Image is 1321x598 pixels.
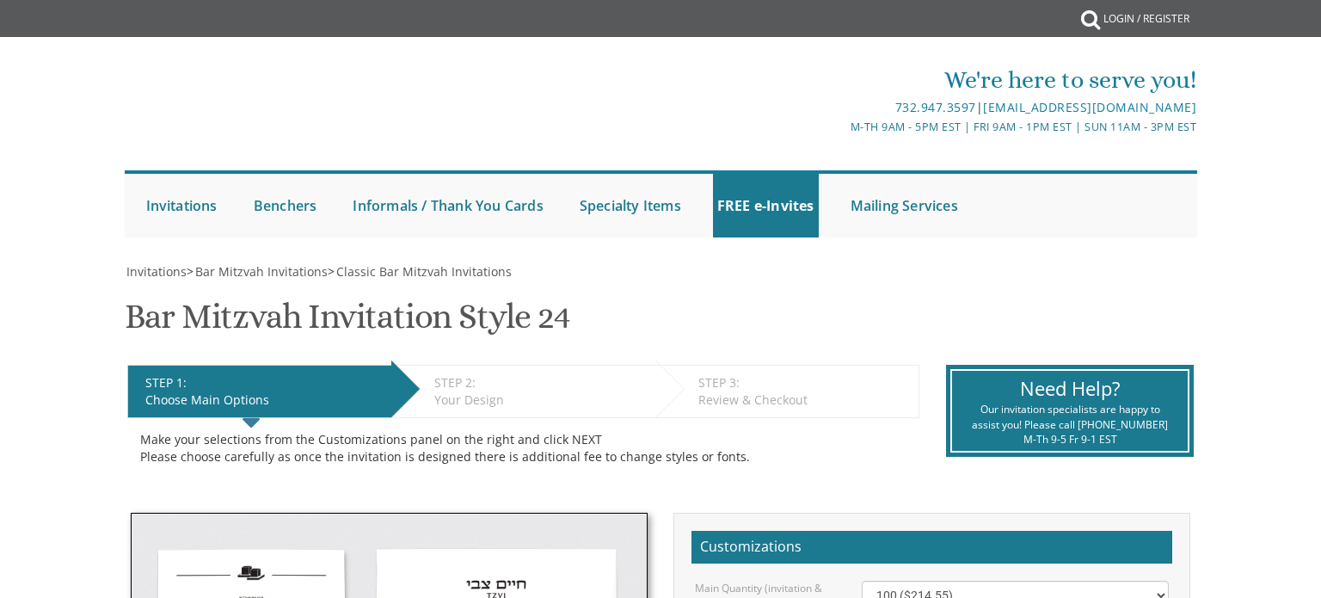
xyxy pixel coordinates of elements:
a: 732.947.3597 [895,99,976,115]
a: Bar Mitzvah Invitations [194,263,328,280]
div: STEP 2: [434,374,647,391]
div: M-Th 9am - 5pm EST | Fri 9am - 1pm EST | Sun 11am - 3pm EST [482,118,1196,136]
h1: Bar Mitzvah Invitation Style 24 [125,298,570,348]
a: Invitations [142,174,222,237]
a: Invitations [125,263,187,280]
span: > [328,263,512,280]
a: FREE e-Invites [713,174,819,237]
span: Bar Mitzvah Invitations [195,263,328,280]
a: Classic Bar Mitzvah Invitations [335,263,512,280]
div: We're here to serve you! [482,63,1196,97]
h2: Customizations [691,531,1172,564]
div: Review & Checkout [698,391,910,409]
div: Your Design [434,391,647,409]
a: Mailing Services [846,174,962,237]
div: Choose Main Options [145,391,383,409]
a: Specialty Items [575,174,685,237]
span: Invitations [126,263,187,280]
div: STEP 1: [145,374,383,391]
div: Our invitation specialists are happy to assist you! Please call [PHONE_NUMBER] M-Th 9-5 Fr 9-1 EST [965,402,1174,446]
div: STEP 3: [698,374,910,391]
span: > [187,263,328,280]
a: Benchers [249,174,322,237]
div: | [482,97,1196,118]
a: [EMAIL_ADDRESS][DOMAIN_NAME] [983,99,1196,115]
span: Classic Bar Mitzvah Invitations [336,263,512,280]
a: Informals / Thank You Cards [348,174,547,237]
div: Make your selections from the Customizations panel on the right and click NEXT Please choose care... [140,431,906,465]
div: Need Help? [965,375,1174,402]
